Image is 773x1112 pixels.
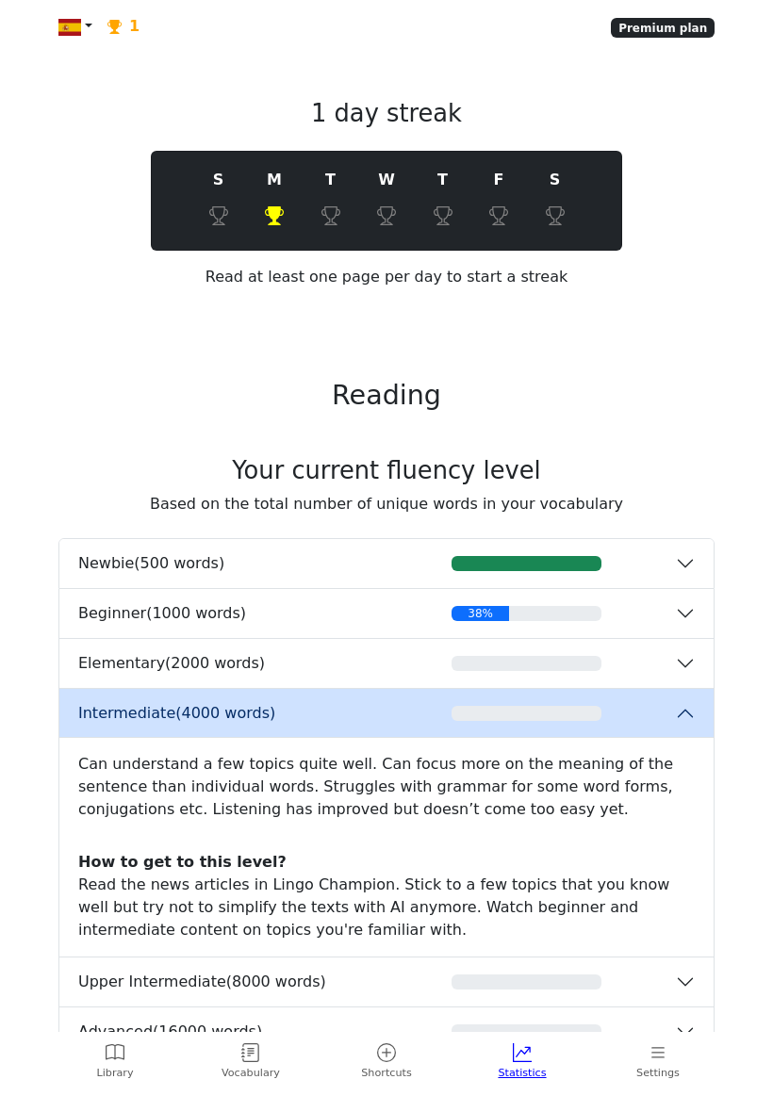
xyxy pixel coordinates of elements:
strong: F [494,169,504,191]
span: Premium plan [611,18,715,37]
button: Upper Intermediate(8000 words) [59,957,714,1006]
span: 1 [129,15,140,38]
button: Beginner(1000 words)38% [59,589,714,638]
div: Upper Intermediate ( 8000 words ) [78,973,377,990]
h2: Reading [58,379,715,411]
strong: W [378,169,395,191]
strong: T [437,169,448,191]
div: How to get to this level? [78,851,695,874]
span: Statistics [498,1066,546,1082]
strong: M [267,169,282,191]
a: Vocabulary [183,1036,319,1089]
span: Library [96,1066,133,1082]
div: Can understand a few topics quite well. Can focus more on the meaning of the sentence than indivi... [59,738,714,836]
strong: S [213,169,224,191]
a: Statistics [454,1036,590,1089]
div: Intermediate ( 4000 words ) [78,704,377,722]
a: Premium plan [611,16,715,39]
span: Shortcuts [361,1066,411,1082]
strong: T [325,169,336,191]
h3: Your current fluency level [58,456,715,485]
a: 1 [100,8,147,46]
a: Library [47,1036,183,1089]
button: Advanced(16000 words) [59,1007,714,1056]
div: Advanced ( 16000 words ) [78,1022,377,1040]
p: Based on the total number of unique words in your vocabulary [58,493,715,515]
button: Intermediate(4000 words) [59,689,714,738]
div: Elementary ( 2000 words ) [78,654,377,672]
button: Newbie(500 words) [59,539,714,588]
a: Shortcuts [354,1036,419,1089]
img: es.svg [58,16,81,39]
div: 38% [452,606,509,621]
h3: 1 day streak [58,99,715,128]
div: Newbie ( 500 words ) [78,554,377,572]
span: Settings [636,1066,680,1082]
a: Settings [590,1036,726,1089]
p: Read at least one page per day to start a streak [58,266,715,334]
div: Beginner ( 1000 words ) [78,604,377,622]
span: Vocabulary [222,1066,280,1082]
div: Read the news articles in Lingo Champion. Stick to a few topics that you know well but try not to... [78,874,695,941]
button: Elementary(2000 words) [59,639,714,688]
strong: S [550,169,561,191]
